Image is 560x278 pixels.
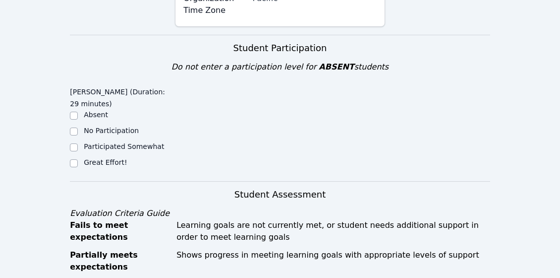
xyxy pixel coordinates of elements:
[70,41,490,55] h3: Student Participation
[176,249,490,273] div: Shows progress in meeting learning goals with appropriate levels of support
[70,249,170,273] div: Partially meets expectations
[84,111,108,119] label: Absent
[70,61,490,73] div: Do not enter a participation level for students
[176,219,490,243] div: Learning goals are not currently met, or student needs additional support in order to meet learni...
[84,158,127,166] label: Great Effort!
[70,219,170,243] div: Fails to meet expectations
[70,83,175,110] legend: [PERSON_NAME] (Duration: 29 minutes)
[319,62,354,71] span: ABSENT
[84,142,164,150] label: Participated Somewhat
[70,208,490,219] div: Evaluation Criteria Guide
[84,127,139,135] label: No Participation
[70,188,490,202] h3: Student Assessment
